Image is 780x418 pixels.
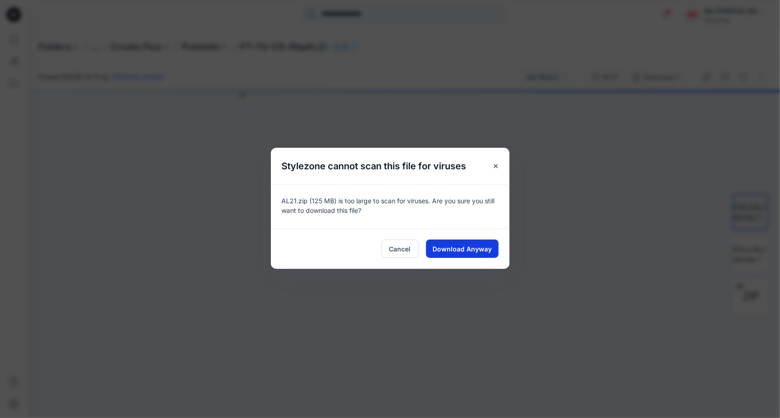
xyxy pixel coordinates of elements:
span: Cancel [389,244,411,254]
button: Download Anyway [426,240,499,258]
div: AL21.zip (125 MB) is too large to scan for viruses. Are you sure you still want to download this ... [271,184,510,229]
span: Download Anyway [432,244,492,254]
h5: Stylezone cannot scan this file for viruses [271,148,477,184]
button: Close [488,158,504,174]
button: Cancel [382,240,419,258]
